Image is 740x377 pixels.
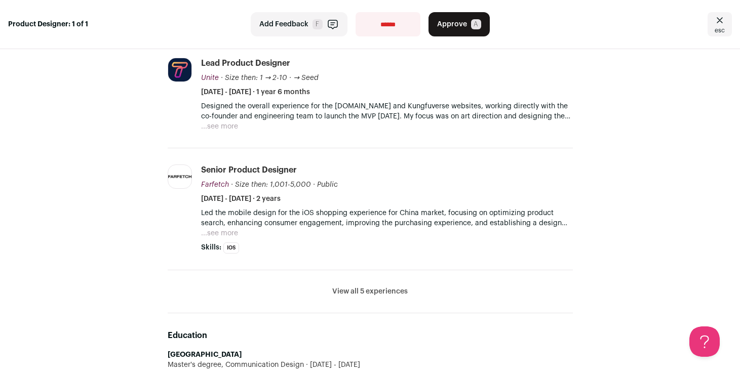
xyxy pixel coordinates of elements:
[201,58,290,69] div: Lead Product Designer
[689,326,720,357] iframe: Help Scout Beacon - Open
[429,12,490,36] button: Approve A
[304,360,360,370] span: [DATE] - [DATE]
[313,19,323,29] span: F
[259,19,308,29] span: Add Feedback
[221,74,288,81] span: · Size then: 1 → 2-10
[471,19,481,29] span: A
[168,175,191,178] img: 7c05a460c7fa9187b99885e34cd80fd71f6a16209c8f226675b2fa22d8395319.jpg
[332,286,408,297] button: View all 5 experiences
[168,360,573,370] div: Master's degree, Communication Design
[168,329,573,342] h2: Education
[715,26,725,34] span: esc
[201,121,238,132] button: ...see more
[708,12,732,36] a: Close
[201,208,573,228] p: Led the mobile design for the iOS shopping experience for China market, focusing on optimizing pr...
[201,194,281,204] span: [DATE] - [DATE] · 2 years
[313,180,315,190] span: ·
[201,87,310,97] span: [DATE] - [DATE] · 1 year 6 months
[168,58,191,81] img: 0693added0aa798436eaa0264641cb210772650c790b4f7f651b278f15705c94.jpg
[293,74,319,81] span: → Seed
[223,242,239,254] li: iOS
[201,242,221,253] span: Skills:
[8,19,88,29] strong: Product Designer: 1 of 1
[201,74,219,81] span: Unite
[437,19,467,29] span: Approve
[201,164,297,176] div: Senior Product Designer
[201,228,238,238] button: ...see more
[251,12,347,36] button: Add Feedback F
[231,181,311,188] span: · Size then: 1,001-5,000
[168,351,242,358] strong: [GEOGRAPHIC_DATA]
[201,181,229,188] span: Farfetch
[201,101,573,121] p: Designed the overall experience for the [DOMAIN_NAME] and Kungfuverse websites, working directly ...
[289,73,291,83] span: ·
[317,181,338,188] span: Public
